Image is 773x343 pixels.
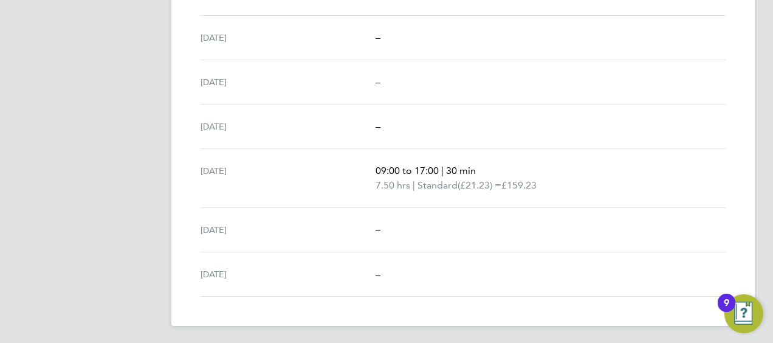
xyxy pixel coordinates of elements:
[724,294,763,333] button: Open Resource Center, 9 new notifications
[376,165,439,176] span: 09:00 to 17:00
[201,223,376,237] div: [DATE]
[376,32,380,43] span: –
[201,119,376,134] div: [DATE]
[501,179,537,191] span: £159.23
[376,224,380,235] span: –
[446,165,476,176] span: 30 min
[376,179,410,191] span: 7.50 hrs
[441,165,444,176] span: |
[417,178,458,193] span: Standard
[376,120,380,132] span: –
[201,267,376,282] div: [DATE]
[376,76,380,88] span: –
[201,30,376,45] div: [DATE]
[413,179,415,191] span: |
[376,268,380,280] span: –
[458,179,501,191] span: (£21.23) =
[201,75,376,89] div: [DATE]
[724,303,729,319] div: 9
[201,164,376,193] div: [DATE]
